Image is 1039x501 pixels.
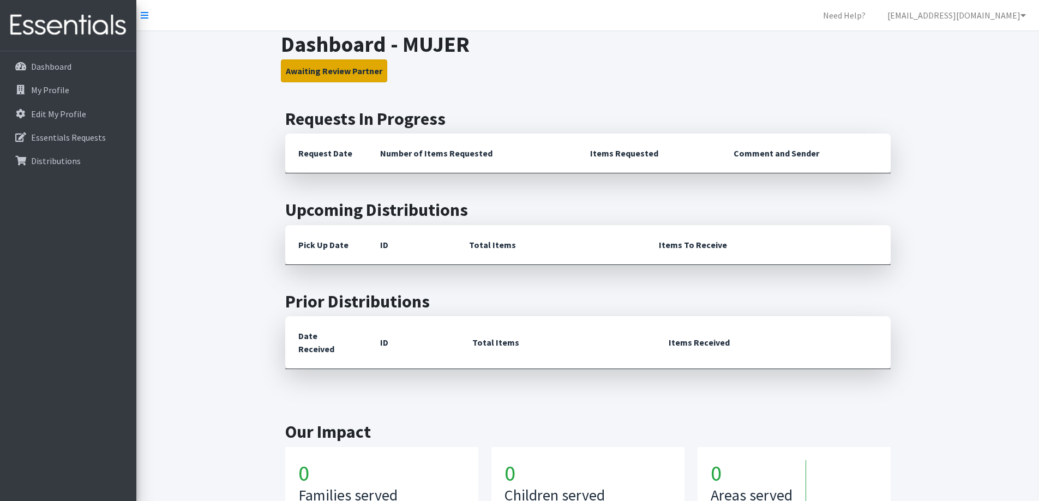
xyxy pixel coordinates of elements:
[879,4,1035,26] a: [EMAIL_ADDRESS][DOMAIN_NAME]
[281,59,387,82] button: Awaiting Review Partner
[367,225,456,265] th: ID
[285,134,367,173] th: Request Date
[298,460,465,486] h1: 0
[459,316,656,369] th: Total Items
[4,150,132,172] a: Distributions
[285,291,891,312] h2: Prior Distributions
[285,200,891,220] h2: Upcoming Distributions
[367,134,578,173] th: Number of Items Requested
[4,79,132,101] a: My Profile
[720,134,890,173] th: Comment and Sender
[814,4,874,26] a: Need Help?
[285,421,891,442] h2: Our Impact
[4,126,132,148] a: Essentials Requests
[285,225,367,265] th: Pick Up Date
[31,61,71,72] p: Dashboard
[31,132,106,143] p: Essentials Requests
[31,155,81,166] p: Distributions
[505,460,671,486] h1: 0
[646,225,891,265] th: Items To Receive
[281,31,894,57] h1: Dashboard - MUJER
[367,316,459,369] th: ID
[711,460,806,486] h1: 0
[456,225,646,265] th: Total Items
[285,108,891,129] h2: Requests In Progress
[577,134,720,173] th: Items Requested
[31,108,86,119] p: Edit My Profile
[4,56,132,77] a: Dashboard
[656,316,890,369] th: Items Received
[4,103,132,125] a: Edit My Profile
[285,316,367,369] th: Date Received
[4,7,132,44] img: HumanEssentials
[31,84,69,95] p: My Profile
